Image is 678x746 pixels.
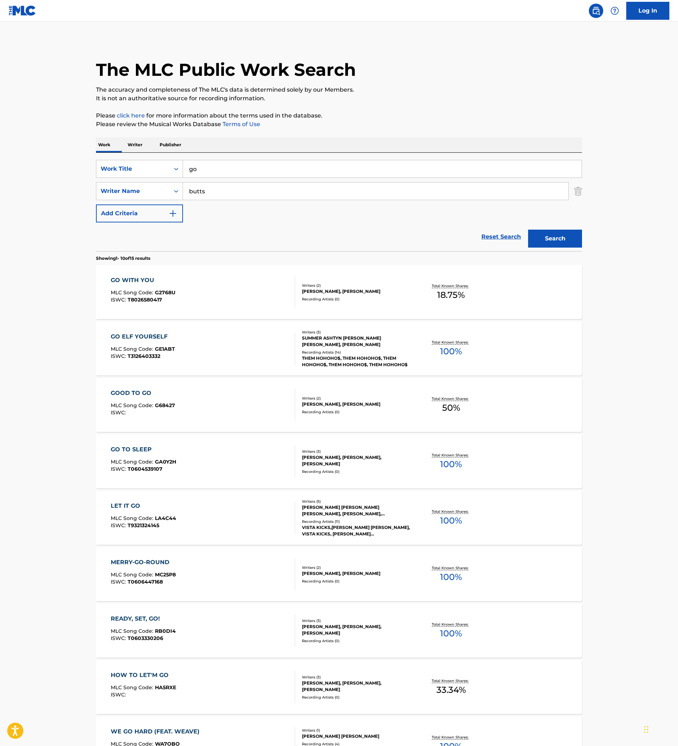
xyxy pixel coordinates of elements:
[111,353,128,359] span: ISWC :
[111,571,155,578] span: MLC Song Code :
[302,733,411,740] div: [PERSON_NAME] [PERSON_NAME]
[302,296,411,302] div: Recording Artists ( 0 )
[302,401,411,407] div: [PERSON_NAME], [PERSON_NAME]
[302,519,411,524] div: Recording Artists ( 11 )
[440,627,462,640] span: 100 %
[302,350,411,355] div: Recording Artists ( 14 )
[302,469,411,474] div: Recording Artists ( 0 )
[96,491,582,545] a: LET IT GOMLC Song Code:LA4C44ISWC:T9321324145Writers (5)[PERSON_NAME] [PERSON_NAME] [PERSON_NAME]...
[96,111,582,120] p: Please for more information about the terms used in the database.
[96,660,582,714] a: HOW TO LET'M GOMLC Song Code:HA5RXEISWC:Writers (3)[PERSON_NAME], [PERSON_NAME], [PERSON_NAME]Rec...
[155,515,176,521] span: LA4C44
[111,346,155,352] span: MLC Song Code :
[440,345,462,358] span: 100 %
[157,137,183,152] p: Publisher
[96,160,582,251] form: Search Form
[111,332,175,341] div: GO ELF YOURSELF
[302,288,411,295] div: [PERSON_NAME], [PERSON_NAME]
[155,628,176,634] span: RB0DI4
[128,296,162,303] span: T8026580417
[302,623,411,636] div: [PERSON_NAME], [PERSON_NAME], [PERSON_NAME]
[96,322,582,376] a: GO ELF YOURSELFMLC Song Code:GE1ABTISWC:T3126403332Writers (3)SUMMER ASHTYN [PERSON_NAME] [PERSON...
[432,396,470,401] p: Total Known Shares:
[96,265,582,319] a: GO WITH YOUMLC Song Code:G2768UISWC:T8026580417Writers (2)[PERSON_NAME], [PERSON_NAME]Recording A...
[644,719,649,740] div: Drag
[111,402,155,409] span: MLC Song Code :
[128,522,159,529] span: T9321324145
[155,684,176,691] span: HA5RXE
[610,6,619,15] img: help
[302,695,411,700] div: Recording Artists ( 0 )
[111,389,175,397] div: GOOD TO GO
[440,571,462,584] span: 100 %
[155,459,176,465] span: GA0Y2H
[432,678,470,683] p: Total Known Shares:
[96,378,582,432] a: GOOD TO GOMLC Song Code:G68427ISWC:Writers (2)[PERSON_NAME], [PERSON_NAME]Recording Artists (0)To...
[589,4,603,18] a: Public Search
[302,499,411,504] div: Writers ( 5 )
[302,674,411,680] div: Writers ( 3 )
[111,635,128,641] span: ISWC :
[96,434,582,488] a: GO TO SLEEPMLC Song Code:GA0Y2HISWC:T0604539107Writers (3)[PERSON_NAME], [PERSON_NAME], [PERSON_N...
[155,289,175,296] span: G2768U
[432,565,470,571] p: Total Known Shares:
[528,230,582,248] button: Search
[125,137,145,152] p: Writer
[436,683,466,696] span: 33.34 %
[96,86,582,94] p: The accuracy and completeness of The MLC's data is determined solely by our Members.
[302,409,411,415] div: Recording Artists ( 0 )
[128,635,163,641] span: T0603330206
[608,4,622,18] div: Help
[155,571,176,578] span: MC25P8
[111,289,155,296] span: MLC Song Code :
[221,121,260,128] a: Terms of Use
[437,289,465,301] span: 18.75 %
[302,638,411,644] div: Recording Artists ( 0 )
[111,691,128,698] span: ISWC :
[442,401,460,414] span: 50 %
[9,5,36,16] img: MLC Logo
[302,524,411,537] div: VISTA KICKS,[PERSON_NAME] [PERSON_NAME], VISTA KICKS, [PERSON_NAME] [PERSON_NAME], [PERSON_NAME] ...
[642,712,678,746] iframe: Chat Widget
[592,6,600,15] img: search
[111,558,176,567] div: MERRY-GO-ROUND
[96,94,582,103] p: It is not an authoritative source for recording information.
[96,120,582,129] p: Please review the Musical Works Database
[111,671,176,680] div: HOW TO LET'M GO
[111,502,176,510] div: LET IT GO
[101,165,165,173] div: Work Title
[111,727,203,736] div: WE GO HARD (FEAT. WEAVE)
[432,283,470,289] p: Total Known Shares:
[128,579,163,585] span: T0606447168
[440,514,462,527] span: 100 %
[101,187,165,195] div: Writer Name
[574,182,582,200] img: Delete Criterion
[432,452,470,458] p: Total Known Shares:
[432,509,470,514] p: Total Known Shares:
[302,504,411,517] div: [PERSON_NAME] [PERSON_NAME] [PERSON_NAME], [PERSON_NAME], [PERSON_NAME] [PERSON_NAME] [PERSON_NAME]
[302,728,411,733] div: Writers ( 1 )
[128,353,160,359] span: T3126403332
[111,445,176,454] div: GO TO SLEEP
[302,330,411,335] div: Writers ( 3 )
[111,466,128,472] span: ISWC :
[432,622,470,627] p: Total Known Shares:
[96,59,356,80] h1: The MLC Public Work Search
[302,570,411,577] div: [PERSON_NAME], [PERSON_NAME]
[111,522,128,529] span: ISWC :
[111,684,155,691] span: MLC Song Code :
[302,355,411,368] div: THEM HOHOHO$, THEM HOHOHO$, THEM HOHOHO$, THEM HOHOHO$, THEM HOHOHO$
[626,2,669,20] a: Log In
[432,340,470,345] p: Total Known Shares:
[302,565,411,570] div: Writers ( 2 )
[111,614,176,623] div: READY, SET, GO!
[117,112,145,119] a: click here
[440,458,462,471] span: 100 %
[96,204,183,222] button: Add Criteria
[96,547,582,601] a: MERRY-GO-ROUNDMLC Song Code:MC25P8ISWC:T0606447168Writers (2)[PERSON_NAME], [PERSON_NAME]Recordin...
[155,402,175,409] span: G68427
[432,735,470,740] p: Total Known Shares:
[111,296,128,303] span: ISWC :
[302,618,411,623] div: Writers ( 3 )
[111,628,155,634] span: MLC Song Code :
